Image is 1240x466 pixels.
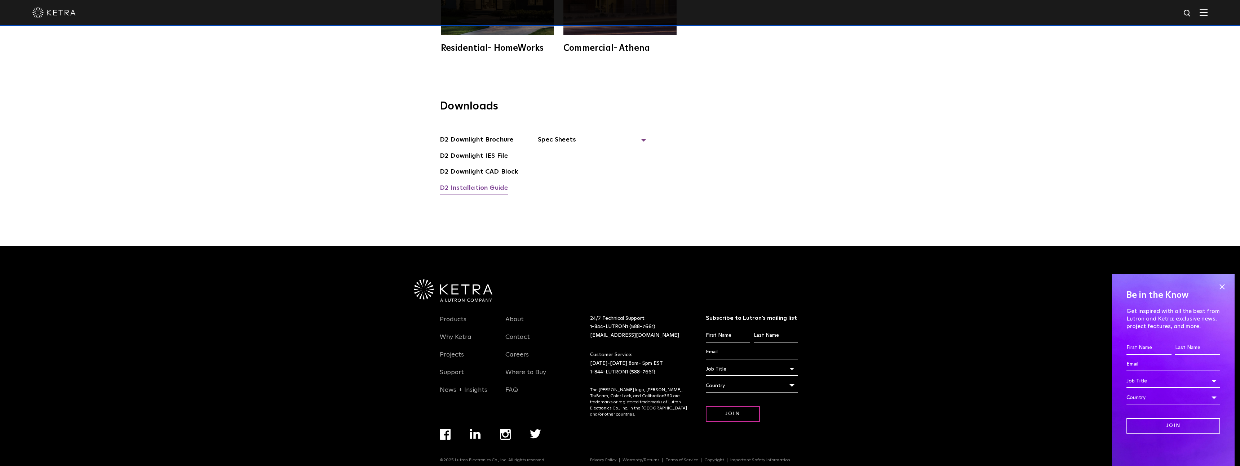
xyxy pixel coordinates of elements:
img: linkedin [470,429,481,439]
img: twitter [530,429,541,439]
p: Customer Service: [DATE]-[DATE] 8am- 5pm EST [590,351,688,376]
a: Important Safety Information [727,458,793,462]
input: Last Name [754,329,798,342]
div: Navigation Menu [440,429,560,458]
a: FAQ [505,386,518,403]
a: Why Ketra [440,333,471,350]
input: Email [706,345,798,359]
div: Commercial- Athena [563,44,677,53]
a: Support [440,368,464,385]
img: ketra-logo-2019-white [32,7,76,18]
div: Job Title [1126,374,1220,388]
a: D2 Downlight Brochure [440,135,513,146]
img: instagram [500,429,511,440]
a: Careers [505,351,529,367]
a: Copyright [701,458,727,462]
a: Products [440,315,466,332]
img: Ketra-aLutronCo_White_RGB [414,279,492,302]
h3: Subscribe to Lutron’s mailing list [706,314,798,322]
div: Navigation Menu [505,314,560,403]
p: Get inspired with all the best from Lutron and Ketra: exclusive news, project features, and more. [1126,308,1220,330]
a: 1-844-LUTRON1 (588-7661) [590,324,655,329]
a: Projects [440,351,464,367]
input: First Name [706,329,750,342]
span: Spec Sheets [538,135,646,151]
a: Contact [505,333,530,350]
p: The [PERSON_NAME] logo, [PERSON_NAME], TruBeam, Color Lock, and Calibration360 are trademarks or ... [590,387,688,417]
input: Last Name [1175,341,1220,355]
div: Residential- HomeWorks [441,44,554,53]
a: News + Insights [440,386,487,403]
div: Job Title [706,362,798,376]
a: D2 Downlight CAD Block [440,167,518,178]
a: Terms of Service [663,458,701,462]
div: Country [706,379,798,393]
a: Where to Buy [505,368,546,385]
input: Email [1126,358,1220,371]
a: D2 Downlight IES File [440,151,508,162]
a: 1-844-LUTRON1 (588-7661) [590,369,655,375]
div: Navigation Menu [590,458,800,463]
img: facebook [440,429,451,440]
img: Hamburger%20Nav.svg [1200,9,1208,16]
a: Warranty/Returns [620,458,663,462]
a: [EMAIL_ADDRESS][DOMAIN_NAME] [590,333,679,338]
input: First Name [1126,341,1172,355]
h4: Be in the Know [1126,288,1220,302]
p: ©2025 Lutron Electronics Co., Inc. All rights reserved. [440,458,545,463]
img: search icon [1183,9,1192,18]
a: Privacy Policy [587,458,620,462]
input: Join [706,406,760,422]
input: Join [1126,418,1220,434]
div: Country [1126,391,1220,404]
a: D2 Installation Guide [440,183,508,194]
div: Navigation Menu [440,314,495,403]
h3: Downloads [440,99,800,118]
a: About [505,315,524,332]
p: 24/7 Technical Support: [590,314,688,340]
